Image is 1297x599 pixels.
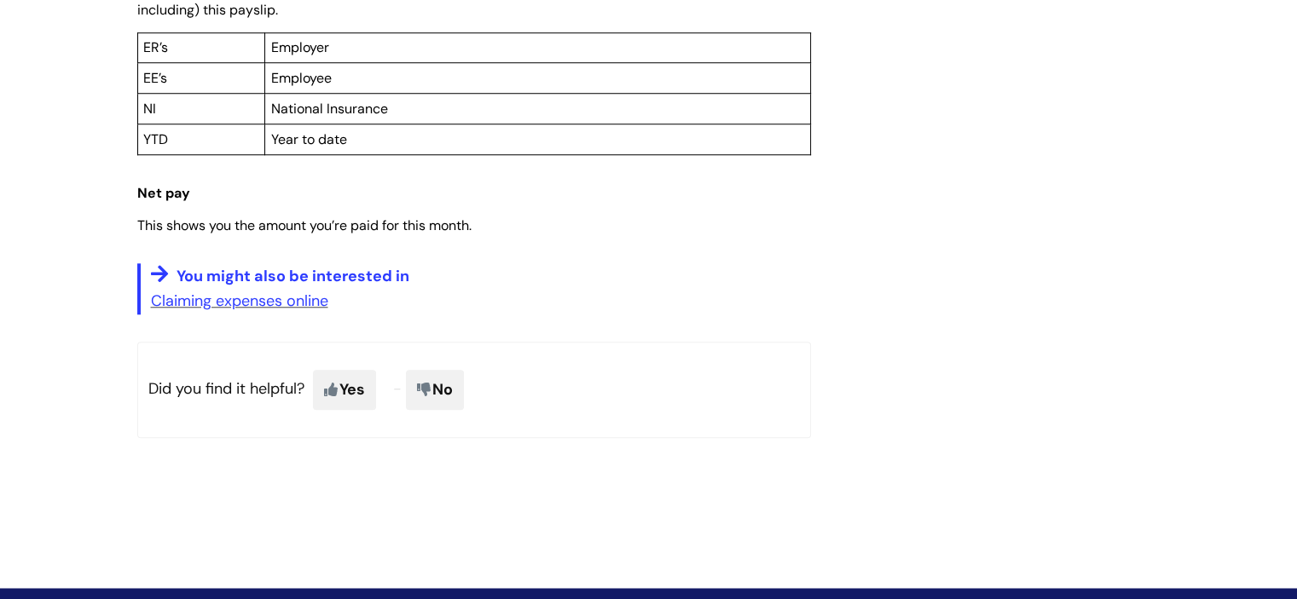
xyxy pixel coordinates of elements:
span: Net pay [137,184,190,202]
span: Employee [271,69,332,87]
span: Employer [271,38,329,56]
span: YTD [143,130,168,148]
span: Year to date [271,130,347,148]
a: Claiming expenses online [151,291,328,311]
span: ER’s [143,38,168,56]
span: This shows you the amount you’re paid for this month. [137,216,472,234]
span: No [406,370,464,409]
span: National Insurance [271,100,388,118]
p: Did you find it helpful? [137,342,811,437]
span: Yes [313,370,376,409]
span: You might also be interested in [177,266,409,286]
span: EE’s [143,69,167,87]
span: NI [143,100,156,118]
